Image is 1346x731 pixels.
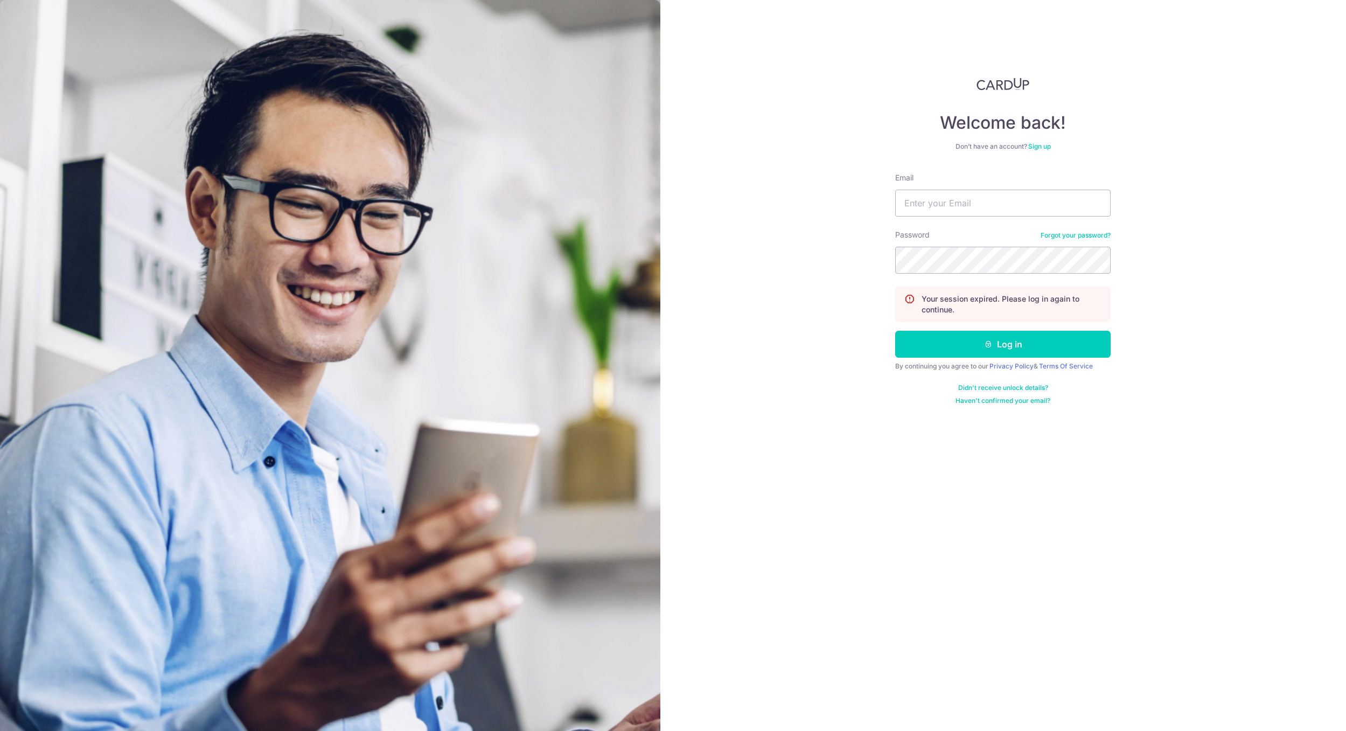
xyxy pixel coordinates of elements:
[1028,142,1051,150] a: Sign up
[895,331,1111,358] button: Log in
[895,172,913,183] label: Email
[895,362,1111,371] div: By continuing you agree to our &
[977,78,1029,90] img: CardUp Logo
[956,396,1050,405] a: Haven't confirmed your email?
[895,142,1111,151] div: Don’t have an account?
[1041,231,1111,240] a: Forgot your password?
[1039,362,1093,370] a: Terms Of Service
[958,384,1048,392] a: Didn't receive unlock details?
[895,229,930,240] label: Password
[895,112,1111,134] h4: Welcome back!
[895,190,1111,217] input: Enter your Email
[989,362,1034,370] a: Privacy Policy
[922,294,1101,315] p: Your session expired. Please log in again to continue.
